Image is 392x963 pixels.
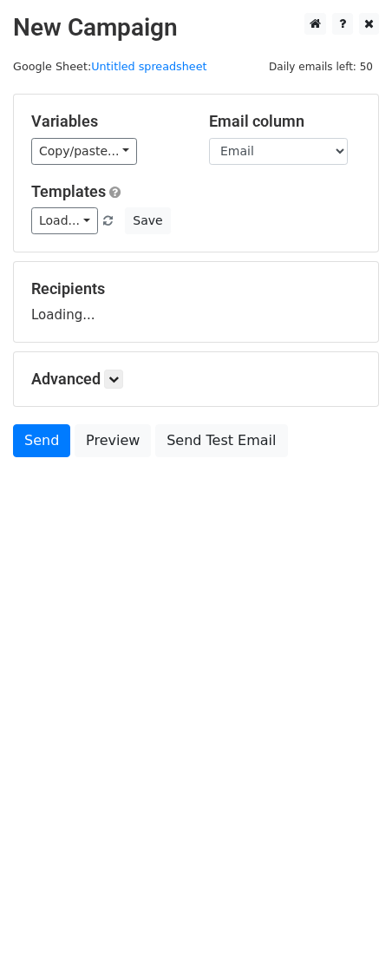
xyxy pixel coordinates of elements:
a: Copy/paste... [31,138,137,165]
a: Daily emails left: 50 [263,60,379,73]
a: Send [13,424,70,457]
h5: Recipients [31,279,361,298]
a: Untitled spreadsheet [91,60,206,73]
h5: Variables [31,112,183,131]
button: Save [125,207,170,234]
h5: Advanced [31,370,361,389]
div: Loading... [31,279,361,324]
h5: Email column [209,112,361,131]
span: Daily emails left: 50 [263,57,379,76]
a: Templates [31,182,106,200]
a: Load... [31,207,98,234]
h2: New Campaign [13,13,379,43]
a: Send Test Email [155,424,287,457]
small: Google Sheet: [13,60,207,73]
a: Preview [75,424,151,457]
